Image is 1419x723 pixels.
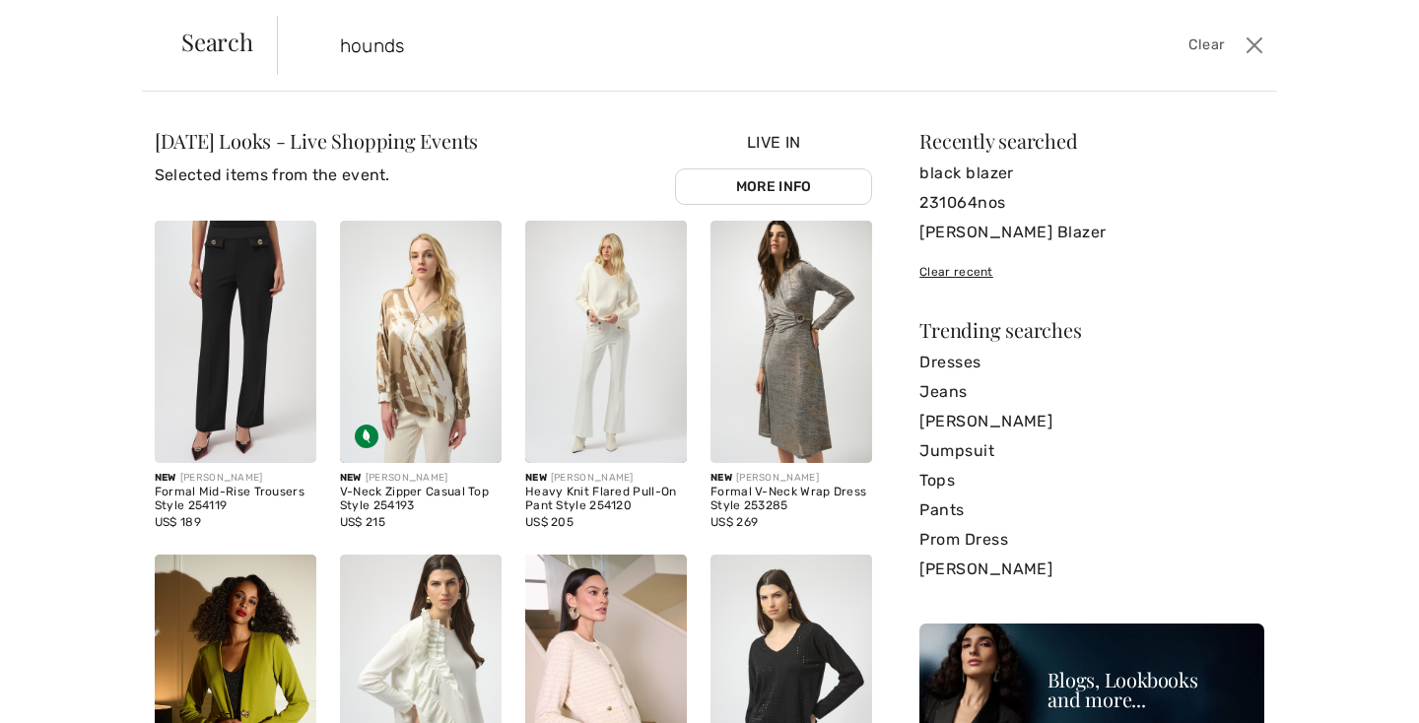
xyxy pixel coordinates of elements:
[710,472,732,484] span: New
[710,471,872,486] div: [PERSON_NAME]
[919,348,1264,377] a: Dresses
[710,515,758,529] span: US$ 269
[919,525,1264,555] a: Prom Dress
[155,127,478,154] span: [DATE] Looks - Live Shopping Events
[919,131,1264,151] div: Recently searched
[340,471,502,486] div: [PERSON_NAME]
[340,472,362,484] span: New
[1188,34,1225,56] span: Clear
[325,16,1011,75] input: TYPE TO SEARCH
[710,486,872,513] div: Formal V-Neck Wrap Dress Style 253285
[155,164,478,187] p: Selected items from the event.
[155,471,316,486] div: [PERSON_NAME]
[155,486,316,513] div: Formal Mid-Rise Trousers Style 254119
[919,407,1264,436] a: [PERSON_NAME]
[919,159,1264,188] a: black blazer
[355,425,378,448] img: Sustainable Fabric
[340,515,385,529] span: US$ 215
[919,218,1264,247] a: [PERSON_NAME] Blazer
[919,466,1264,495] a: Tops
[675,168,872,205] a: More Info
[919,555,1264,584] a: [PERSON_NAME]
[340,486,502,513] div: V-Neck Zipper Casual Top Style 254193
[919,320,1264,340] div: Trending searches
[919,263,1264,281] div: Clear recent
[919,495,1264,525] a: Pants
[525,486,687,513] div: Heavy Knit Flared Pull-On Pant Style 254120
[710,221,872,463] img: Formal V-Neck Wrap Dress Style 253285. Beige/multi
[155,221,316,463] img: Formal Mid-Rise Trousers Style 254119. Black
[525,472,547,484] span: New
[181,30,253,53] span: Search
[155,515,201,529] span: US$ 189
[1047,670,1254,709] div: Blogs, Lookbooks and more...
[919,188,1264,218] a: 231064nos
[919,436,1264,466] a: Jumpsuit
[525,471,687,486] div: [PERSON_NAME]
[919,377,1264,407] a: Jeans
[675,131,872,205] div: Live In
[1240,30,1269,61] button: Close
[525,515,574,529] span: US$ 205
[340,221,502,463] img: V-Neck Zipper Casual Top Style 254193. Beige/Off White
[155,472,176,484] span: New
[525,221,687,463] img: Heavy Knit Flared Pull-On Pant Style 254120. Vanilla 30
